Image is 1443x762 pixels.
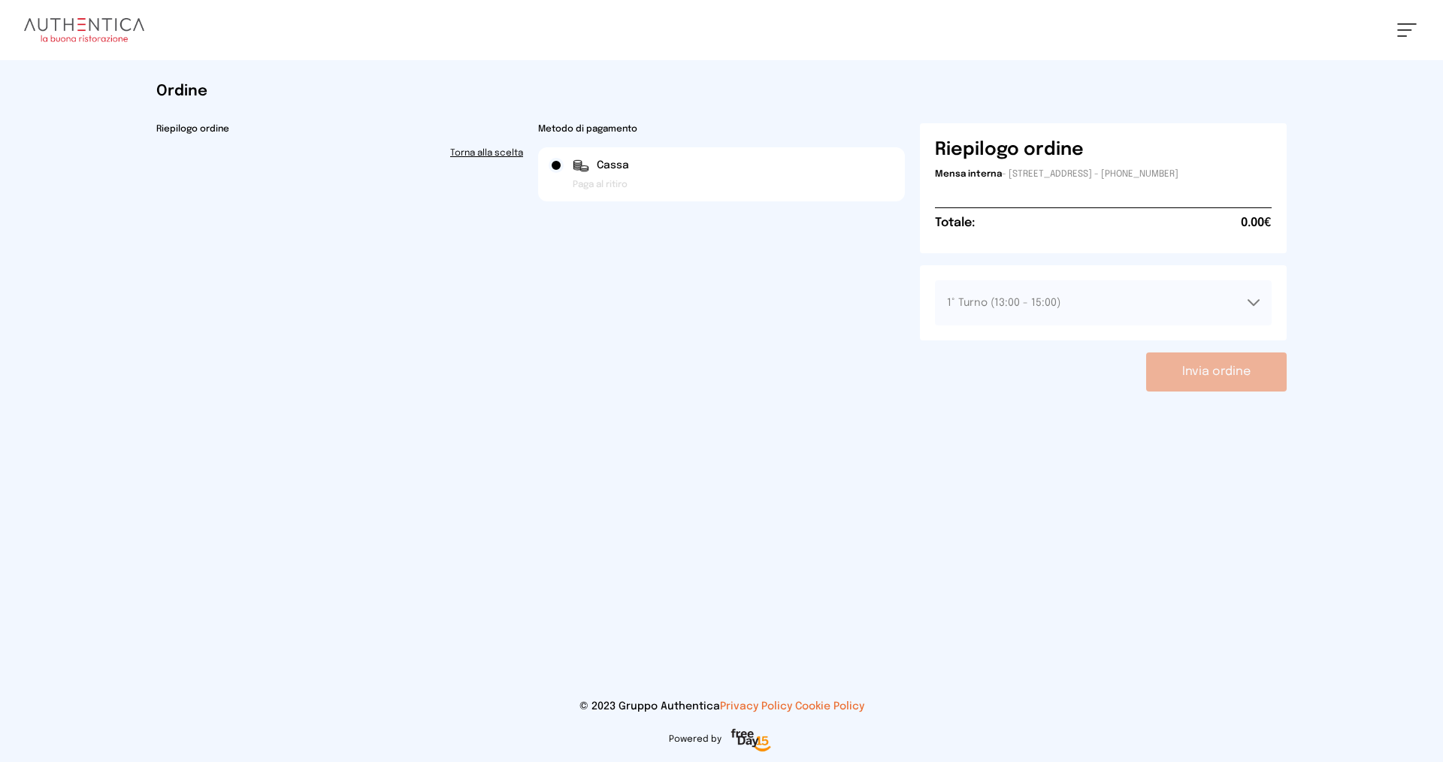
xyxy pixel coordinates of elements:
span: Mensa interna [935,170,1002,179]
span: 1° Turno (13:00 - 15:00) [947,298,1060,308]
h6: Riepilogo ordine [935,138,1084,162]
span: 0.00€ [1241,214,1272,232]
img: logo-freeday.3e08031.png [728,726,775,756]
h1: Ordine [156,81,1287,102]
img: logo.8f33a47.png [24,18,144,42]
span: Paga al ritiro [573,179,628,191]
h2: Riepilogo ordine [156,123,523,135]
h6: Totale: [935,214,975,232]
a: Torna alla scelta [156,147,523,159]
h2: Metodo di pagamento [538,123,905,135]
span: Powered by [669,733,721,745]
span: Cassa [597,158,629,173]
p: © 2023 Gruppo Authentica [24,699,1419,714]
button: Invia ordine [1146,352,1287,392]
a: Privacy Policy [720,701,792,712]
button: 1° Turno (13:00 - 15:00) [935,280,1272,325]
p: - [STREET_ADDRESS] - [PHONE_NUMBER] [935,168,1272,180]
a: Cookie Policy [795,701,864,712]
